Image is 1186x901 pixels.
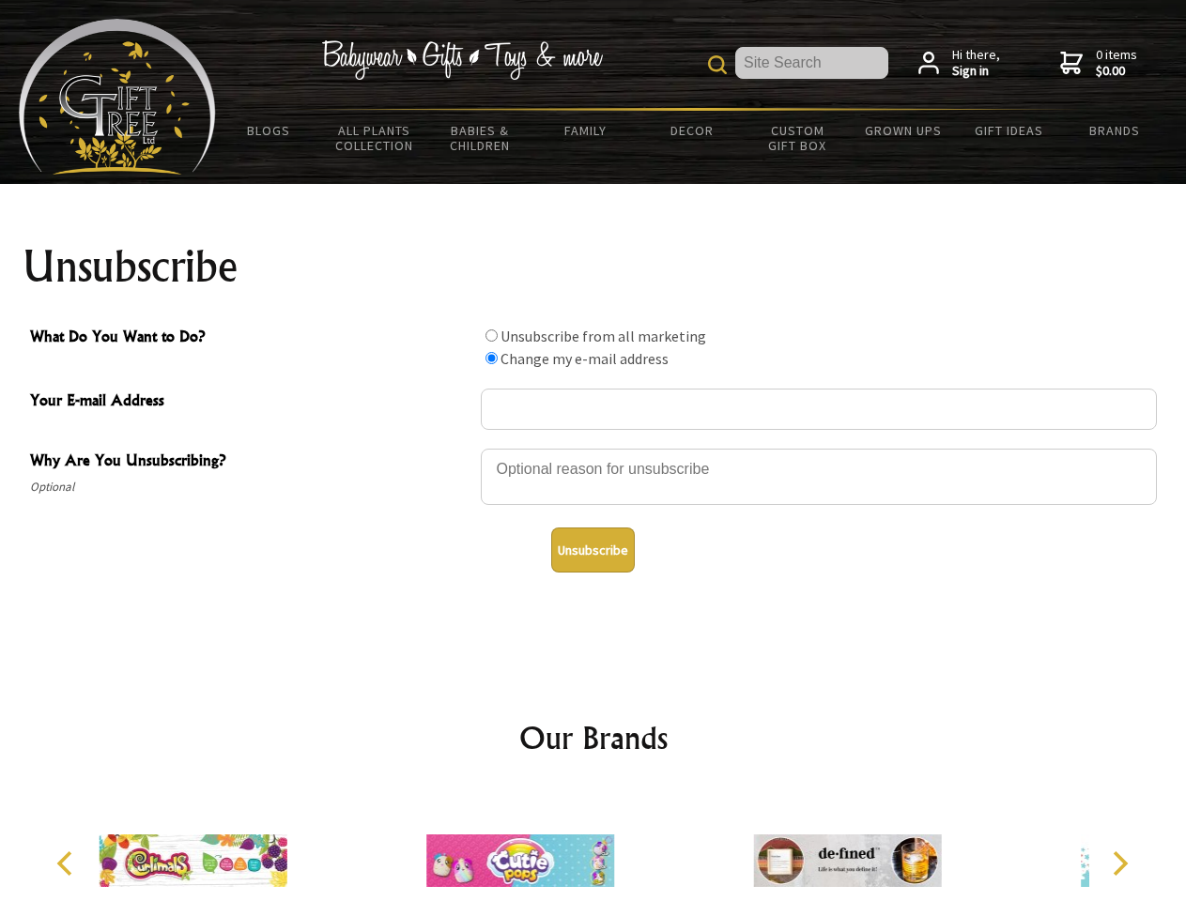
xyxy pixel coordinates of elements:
textarea: Why Are You Unsubscribing? [481,449,1157,505]
input: What Do You Want to Do? [485,352,498,364]
span: 0 items [1096,46,1137,80]
a: Brands [1062,111,1168,150]
span: Optional [30,476,471,498]
a: BLOGS [216,111,322,150]
a: Decor [639,111,745,150]
input: What Do You Want to Do? [485,329,498,342]
span: Hi there, [952,47,1000,80]
a: 0 items$0.00 [1060,47,1137,80]
strong: Sign in [952,63,1000,80]
h1: Unsubscribe [23,244,1164,289]
a: Babies & Children [427,111,533,165]
a: Gift Ideas [956,111,1062,150]
img: Babyware - Gifts - Toys and more... [19,19,216,175]
button: Previous [47,843,88,884]
input: Site Search [735,47,888,79]
a: All Plants Collection [322,111,428,165]
label: Change my e-mail address [501,349,669,368]
a: Family [533,111,639,150]
img: Babywear - Gifts - Toys & more [321,40,603,80]
h2: Our Brands [38,715,1149,760]
button: Unsubscribe [551,527,635,573]
a: Custom Gift Box [745,111,851,165]
span: Your E-mail Address [30,389,471,416]
button: Next [1099,843,1140,884]
span: Why Are You Unsubscribing? [30,449,471,476]
a: Hi there,Sign in [918,47,1000,80]
input: Your E-mail Address [481,389,1157,430]
label: Unsubscribe from all marketing [501,327,706,345]
strong: $0.00 [1096,63,1137,80]
a: Grown Ups [850,111,956,150]
img: product search [708,55,727,74]
span: What Do You Want to Do? [30,325,471,352]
